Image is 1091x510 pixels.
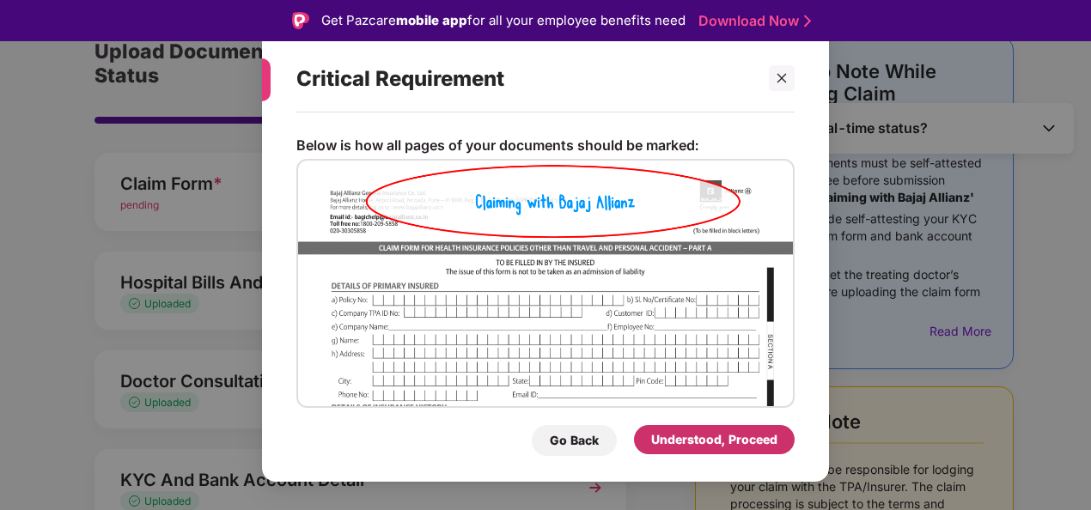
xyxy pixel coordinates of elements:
div: Critical Requirement [296,46,753,112]
img: Logo [292,12,309,29]
strong: mobile app [396,12,467,28]
img: bajajAllianz.png [296,159,795,408]
img: Stroke [804,12,811,30]
div: Understood, Proceed [651,430,777,449]
p: Below is how all pages of your documents should be marked: [296,137,698,155]
span: close [776,72,788,84]
div: Get Pazcare for all your employee benefits need [321,10,686,31]
a: Download Now [698,12,806,30]
div: Go Back [550,431,599,450]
